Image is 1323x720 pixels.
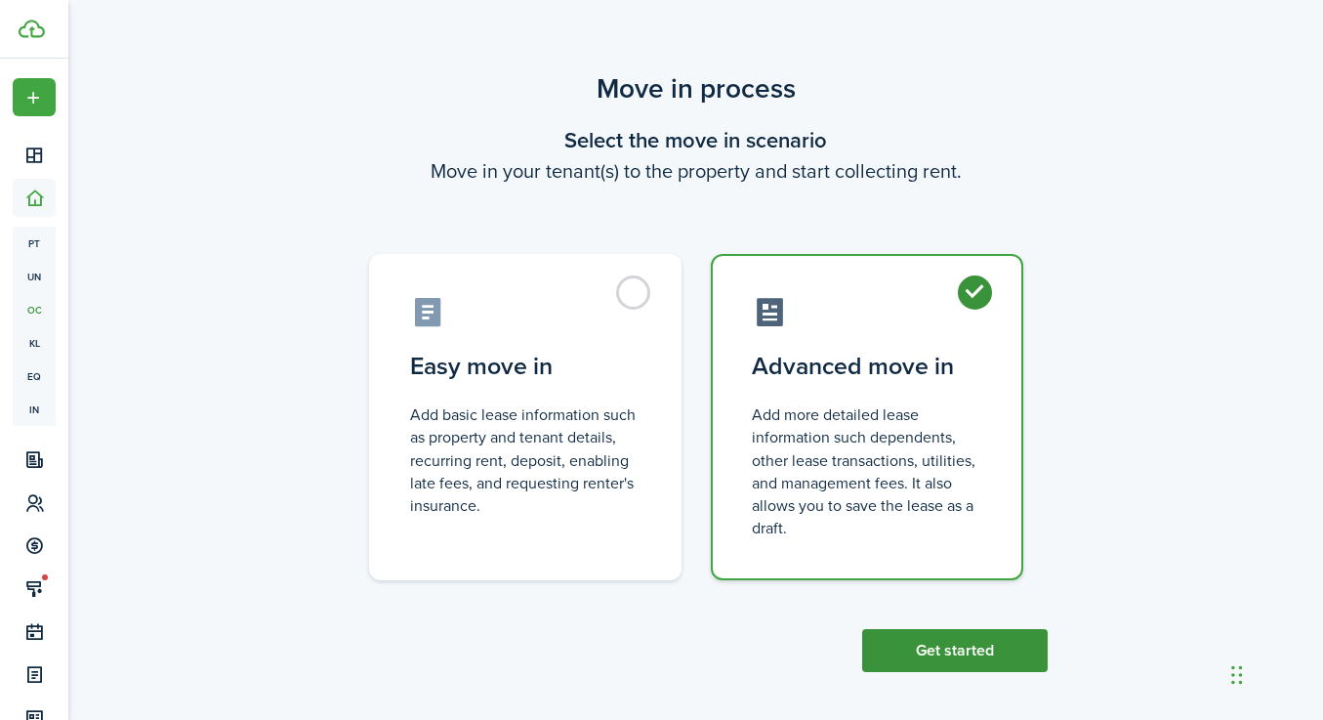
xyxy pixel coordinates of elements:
[862,629,1048,672] button: Get started
[345,68,1048,109] scenario-title: Move in process
[1231,646,1243,704] div: Drag
[13,326,56,360] a: kl
[13,260,56,293] a: un
[13,360,56,393] a: eq
[988,509,1323,720] iframe: Chat Widget
[345,156,1048,186] wizard-step-header-description: Move in your tenant(s) to the property and start collecting rent.
[13,293,56,326] a: oc
[410,349,641,384] control-radio-card-title: Easy move in
[19,20,45,38] img: TenantCloud
[752,349,982,384] control-radio-card-title: Advanced move in
[752,403,982,539] control-radio-card-description: Add more detailed lease information such dependents, other lease transactions, utilities, and man...
[410,403,641,517] control-radio-card-description: Add basic lease information such as property and tenant details, recurring rent, deposit, enablin...
[13,78,56,116] button: Open menu
[345,124,1048,156] wizard-step-header-title: Select the move in scenario
[13,393,56,426] a: in
[13,227,56,260] a: pt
